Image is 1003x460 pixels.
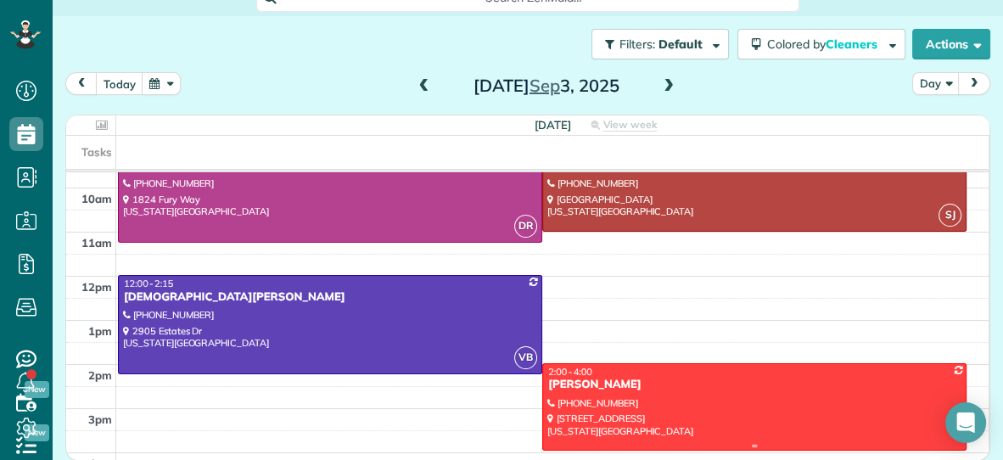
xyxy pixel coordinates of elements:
[547,378,961,392] div: [PERSON_NAME]
[939,204,961,227] span: SJ
[124,278,173,289] span: 12:00 - 2:15
[912,29,990,59] button: Actions
[958,72,990,95] button: next
[619,36,655,52] span: Filters:
[88,412,112,426] span: 3pm
[88,368,112,382] span: 2pm
[96,72,143,95] button: today
[912,72,960,95] button: Day
[81,192,112,205] span: 10am
[88,324,112,338] span: 1pm
[535,118,571,132] span: [DATE]
[123,290,537,305] div: [DEMOGRAPHIC_DATA][PERSON_NAME]
[583,29,729,59] a: Filters: Default
[945,402,986,443] div: Open Intercom Messenger
[65,72,98,95] button: prev
[737,29,905,59] button: Colored byCleaners
[602,118,657,132] span: View week
[514,346,537,369] span: VB
[514,215,537,238] span: DR
[81,145,112,159] span: Tasks
[658,36,703,52] span: Default
[81,236,112,250] span: 11am
[530,75,560,96] span: Sep
[591,29,729,59] button: Filters: Default
[767,36,883,52] span: Colored by
[440,76,653,95] h2: [DATE] 3, 2025
[81,280,112,294] span: 12pm
[826,36,880,52] span: Cleaners
[548,366,592,378] span: 2:00 - 4:00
